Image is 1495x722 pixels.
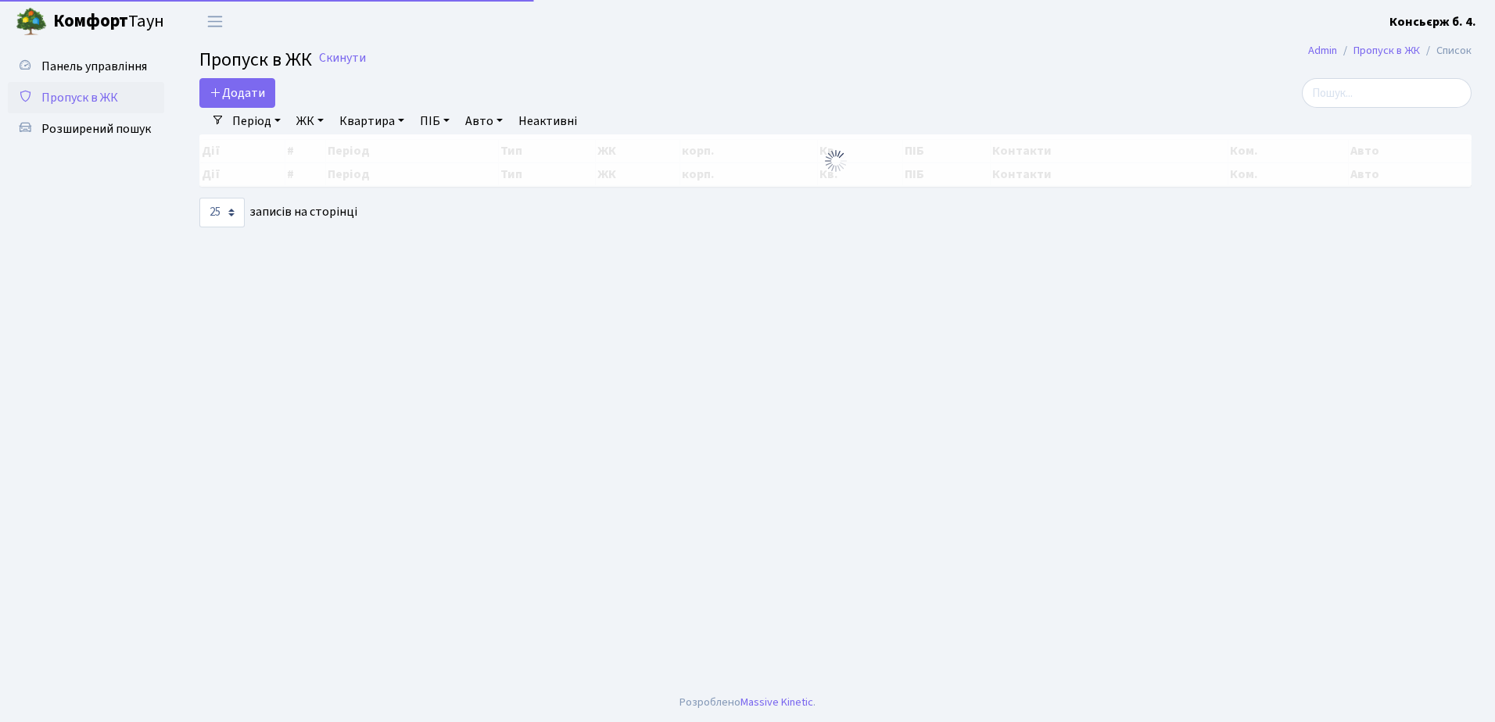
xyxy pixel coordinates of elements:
a: ПІБ [414,108,456,134]
span: Пропуск в ЖК [41,89,118,106]
img: Обробка... [823,148,848,173]
a: Пропуск в ЖК [8,82,164,113]
a: Пропуск в ЖК [1353,42,1420,59]
nav: breadcrumb [1285,34,1495,67]
a: Квартира [333,108,410,134]
li: Список [1420,42,1472,59]
a: Розширений пошук [8,113,164,145]
a: ЖК [290,108,330,134]
a: Додати [199,78,275,108]
span: Пропуск в ЖК [199,46,312,73]
a: Панель управління [8,51,164,82]
a: Період [226,108,287,134]
a: Скинути [319,51,366,66]
a: Massive Kinetic [740,694,813,710]
img: logo.png [16,6,47,38]
div: Розроблено . [679,694,816,711]
span: Таун [53,9,164,35]
a: Консьєрж б. 4. [1389,13,1476,31]
button: Переключити навігацію [195,9,235,34]
span: Додати [210,84,265,102]
a: Неактивні [512,108,583,134]
b: Комфорт [53,9,128,34]
label: записів на сторінці [199,198,357,227]
a: Авто [459,108,509,134]
b: Консьєрж б. 4. [1389,13,1476,30]
span: Панель управління [41,58,147,75]
span: Розширений пошук [41,120,151,138]
select: записів на сторінці [199,198,245,227]
a: Admin [1308,42,1337,59]
input: Пошук... [1302,78,1472,108]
